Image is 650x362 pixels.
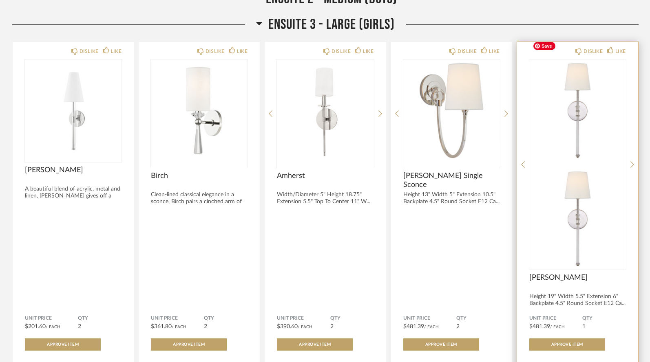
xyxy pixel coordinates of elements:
span: [PERSON_NAME] [529,273,626,282]
span: Unit Price [277,315,330,322]
span: Amherst [277,171,374,180]
span: [PERSON_NAME] [25,166,122,175]
span: Unit Price [529,315,582,322]
div: LIKE [237,47,248,55]
span: QTY [204,315,248,322]
img: undefined [529,59,626,161]
div: Width/Diameter 5" Height 18.75" Extension 5.5" Top To Center 11" W... [277,191,374,205]
span: 1 [582,324,586,329]
div: Clean-lined classical elegance in a sconce, Birch pairs a cinched arm of t... [151,191,248,212]
span: Ensuite 3 - Large (Girls) [268,16,395,33]
div: 0 [151,59,248,161]
span: Approve Item [47,342,79,347]
div: LIKE [489,47,500,55]
button: Approve Item [25,338,101,351]
span: Approve Item [551,342,583,347]
img: undefined [151,59,248,161]
span: QTY [582,315,626,322]
span: Approve Item [299,342,331,347]
span: / Each [424,325,439,329]
img: undefined [277,59,374,161]
button: Approve Item [403,338,479,351]
img: undefined [529,168,626,270]
span: [PERSON_NAME] Single Sconce [403,171,500,189]
span: 2 [456,324,460,329]
span: Unit Price [151,315,204,322]
span: Unit Price [403,315,456,322]
span: QTY [330,315,374,322]
div: 0 [403,59,500,161]
span: Save [533,42,555,50]
div: LIKE [111,47,122,55]
span: Approve Item [425,342,457,347]
button: Approve Item [529,338,605,351]
span: 2 [330,324,334,329]
span: / Each [46,325,60,329]
img: undefined [403,59,500,161]
span: / Each [550,325,565,329]
button: Approve Item [277,338,353,351]
span: $481.39 [403,324,424,329]
div: 0 [529,59,626,161]
span: $201.60 [25,324,46,329]
div: 0 [277,59,374,161]
span: 2 [78,324,81,329]
span: 2 [204,324,207,329]
span: Unit Price [25,315,78,322]
span: $481.39 [529,324,550,329]
span: $361.80 [151,324,172,329]
span: QTY [78,315,122,322]
div: Height 19" Width 5.5" Extension 6" Backplate 4.5" Round Socket E12 Ca... [529,293,626,307]
span: QTY [456,315,500,322]
div: DISLIKE [332,47,351,55]
div: A beautiful blend of acrylic, metal and linen, [PERSON_NAME] gives off a vintage vibe ... [25,186,122,206]
span: Birch [151,171,248,180]
div: DISLIKE [206,47,225,55]
span: / Each [172,325,186,329]
div: LIKE [615,47,626,55]
div: DISLIKE [458,47,477,55]
button: Approve Item [151,338,227,351]
span: Approve Item [173,342,205,347]
div: DISLIKE [80,47,99,55]
span: $390.60 [277,324,298,329]
div: LIKE [363,47,374,55]
img: undefined [25,59,122,161]
div: Height 13" Width 5" Extension 10.5" Backplate 4.5" Round Socket E12 Ca... [403,191,500,205]
span: / Each [298,325,312,329]
div: DISLIKE [584,47,603,55]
